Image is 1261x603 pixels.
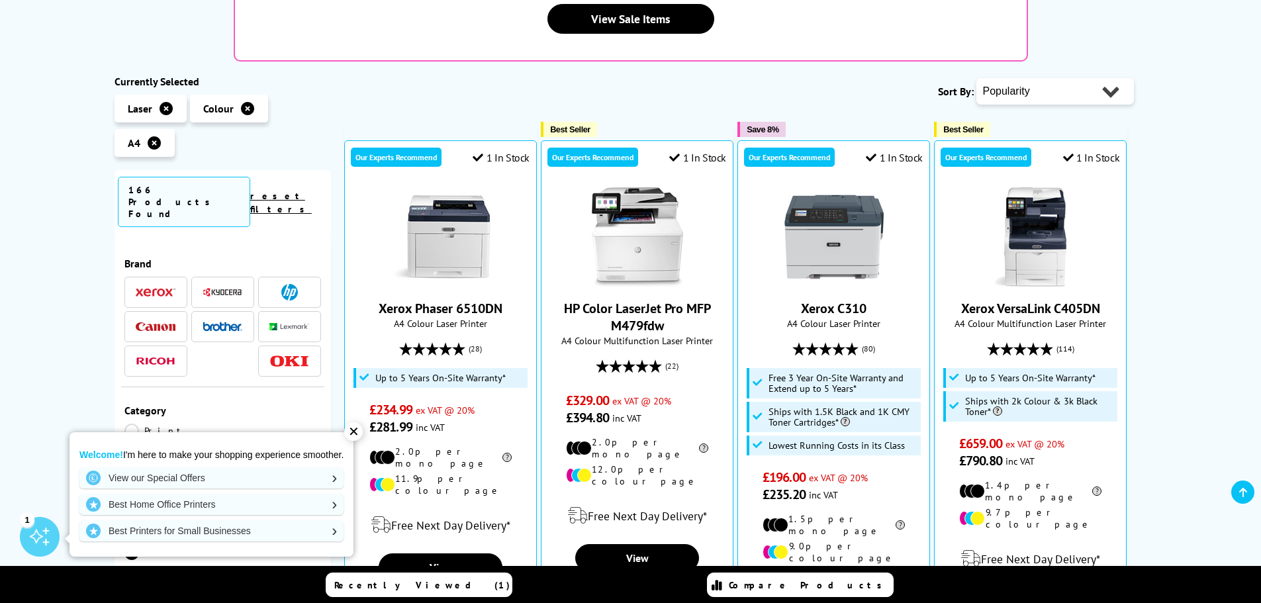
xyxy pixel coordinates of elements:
[79,494,344,515] a: Best Home Office Printers
[136,318,175,335] a: Canon
[548,334,726,347] span: A4 Colour Multifunction Laser Printer
[1005,455,1035,467] span: inc VAT
[136,322,175,331] img: Canon
[136,284,175,301] a: Xerox
[612,394,671,407] span: ex VAT @ 20%
[566,436,708,460] li: 2.0p per mono page
[965,373,1096,383] span: Up to 5 Years On-Site Warranty*
[473,151,530,164] div: 1 In Stock
[369,401,412,418] span: £234.99
[941,317,1119,330] span: A4 Colour Multifunction Laser Printer
[416,404,475,416] span: ex VAT @ 20%
[124,404,322,417] div: Category
[547,148,638,167] div: Our Experts Recommend
[769,373,918,394] span: Free 3 Year On-Site Warranty and Extend up to 5 Years*
[369,418,412,436] span: £281.99
[941,148,1031,167] div: Our Experts Recommend
[124,424,223,453] a: Print Only
[575,544,698,572] a: View
[801,300,866,317] a: Xerox C310
[550,124,590,134] span: Best Seller
[961,300,1100,317] a: Xerox VersaLink C405DN
[943,124,984,134] span: Best Seller
[250,190,312,215] a: reset filters
[981,276,1080,289] a: Xerox VersaLink C405DN
[769,406,918,428] span: Ships with 1.5K Black and 1K CMY Toner Cartridges*
[203,287,242,297] img: Kyocera
[79,467,344,488] a: View our Special Offers
[203,284,242,301] a: Kyocera
[744,148,835,167] div: Our Experts Recommend
[351,506,530,543] div: modal_delivery
[326,573,512,597] a: Recently Viewed (1)
[566,463,708,487] li: 12.0p per colour page
[203,102,234,115] span: Colour
[737,122,785,137] button: Save 8%
[669,151,726,164] div: 1 In Stock
[79,520,344,541] a: Best Printers for Small Businesses
[269,323,309,331] img: Lexmark
[564,300,711,334] a: HP Color LaserJet Pro MFP M479fdw
[379,553,502,581] a: View
[959,506,1101,530] li: 9.7p per colour page
[763,540,905,564] li: 9.0p per colour page
[136,288,175,297] img: Xerox
[747,124,778,134] span: Save 8%
[784,187,884,287] img: Xerox C310
[136,353,175,369] a: Ricoh
[269,355,309,367] img: OKI
[369,445,512,469] li: 2.0p per mono page
[375,373,506,383] span: Up to 5 Years On-Site Warranty*
[269,284,309,301] a: HP
[118,177,250,227] span: 166 Products Found
[1063,151,1120,164] div: 1 In Stock
[566,409,609,426] span: £394.80
[763,486,806,503] span: £235.20
[959,452,1002,469] span: £790.80
[588,187,687,287] img: HP Color LaserJet Pro MFP M479fdw
[965,396,1115,417] span: Ships with 2k Colour & 3k Black Toner*
[941,540,1119,577] div: modal_delivery
[416,421,445,434] span: inc VAT
[369,473,512,496] li: 11.9p per colour page
[588,276,687,289] a: HP Color LaserJet Pro MFP M479fdw
[203,318,242,335] a: Brother
[1056,336,1074,361] span: (114)
[959,435,1002,452] span: £659.00
[124,257,322,270] div: Brand
[136,357,175,365] img: Ricoh
[128,136,140,150] span: A4
[79,449,344,461] p: I'm here to make your shopping experience smoother.
[665,353,678,379] span: (22)
[612,412,641,424] span: inc VAT
[79,449,123,460] strong: Welcome!
[809,471,868,484] span: ex VAT @ 20%
[269,318,309,335] a: Lexmark
[20,512,34,527] div: 1
[959,479,1101,503] li: 1.4p per mono page
[745,317,923,330] span: A4 Colour Laser Printer
[866,151,923,164] div: 1 In Stock
[469,336,482,361] span: (28)
[566,392,609,409] span: £329.00
[334,579,510,591] span: Recently Viewed (1)
[729,579,889,591] span: Compare Products
[981,187,1080,287] img: Xerox VersaLink C405DN
[934,122,990,137] button: Best Seller
[938,85,974,98] span: Sort By:
[351,317,530,330] span: A4 Colour Laser Printer
[541,122,597,137] button: Best Seller
[344,422,363,441] div: ✕
[379,300,502,317] a: Xerox Phaser 6510DN
[269,353,309,369] a: OKI
[203,322,242,331] img: Brother
[1005,438,1064,450] span: ex VAT @ 20%
[115,75,332,88] div: Currently Selected
[763,513,905,537] li: 1.5p per mono page
[809,488,838,501] span: inc VAT
[547,4,714,34] a: View Sale Items
[862,336,875,361] span: (80)
[391,276,490,289] a: Xerox Phaser 6510DN
[548,497,726,534] div: modal_delivery
[351,148,442,167] div: Our Experts Recommend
